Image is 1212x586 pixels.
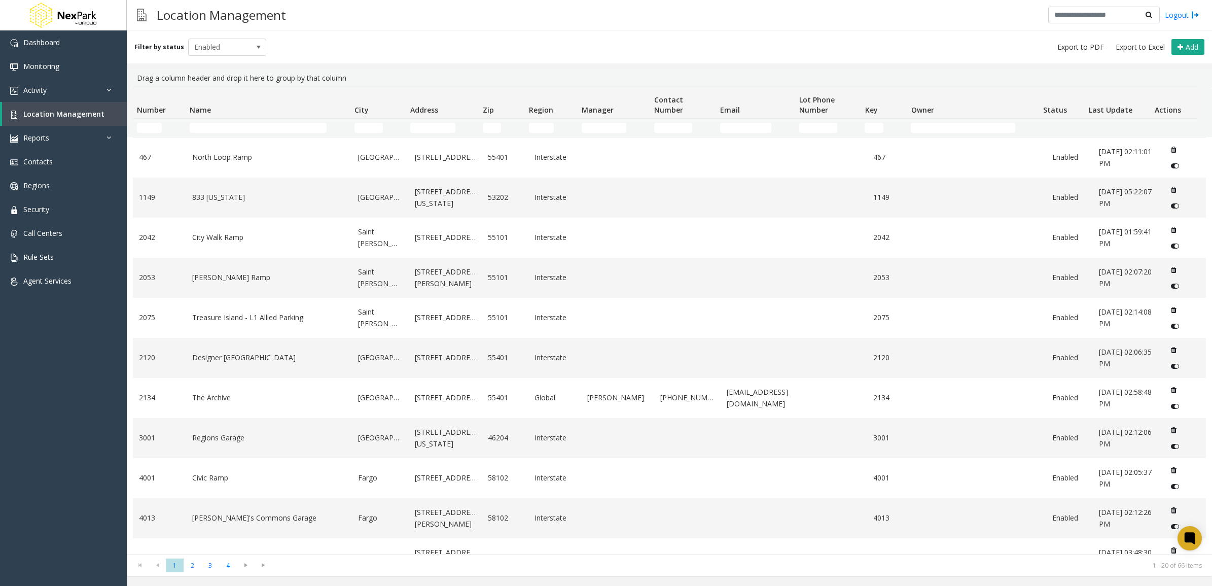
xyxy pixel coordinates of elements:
[1165,302,1182,318] button: Delete
[1099,186,1153,209] a: [DATE] 05:22:07 PM
[1151,88,1197,119] th: Actions
[139,352,180,363] a: 2120
[1165,278,1184,294] button: Disable
[1085,119,1151,137] td: Last Update Filter
[529,105,553,115] span: Region
[907,119,1039,137] td: Owner Filter
[582,123,626,133] input: Manager Filter
[1052,232,1087,243] a: Enabled
[865,123,883,133] input: Key Filter
[1165,462,1182,478] button: Delete
[873,312,908,323] a: 2075
[1039,119,1085,137] td: Status Filter
[488,432,522,443] a: 46204
[1165,542,1182,559] button: Delete
[10,63,18,71] img: 'icon'
[534,352,576,363] a: Interstate
[192,232,346,243] a: City Walk Ramp
[139,392,180,403] a: 2134
[166,559,184,572] span: Page 1
[1165,318,1184,334] button: Disable
[488,152,522,163] a: 55401
[406,119,479,137] td: Address Filter
[415,427,476,450] a: [STREET_ADDRESS][US_STATE]
[2,102,127,126] a: Location Management
[1191,10,1199,20] img: logout
[1165,198,1184,214] button: Disable
[192,432,346,443] a: Regions Garage
[727,387,794,409] a: [EMAIL_ADDRESS][DOMAIN_NAME]
[139,512,180,524] a: 4013
[1052,192,1087,203] a: Enabled
[1165,422,1182,438] button: Delete
[488,192,522,203] a: 53202
[1052,312,1087,323] a: Enabled
[534,232,576,243] a: Interstate
[23,228,62,238] span: Call Centers
[415,472,476,484] a: [STREET_ADDRESS]
[354,123,383,133] input: City Filter
[1052,392,1087,403] a: Enabled
[1099,507,1153,530] a: [DATE] 02:12:26 PM
[479,119,525,137] td: Zip Filter
[1099,146,1153,169] a: [DATE] 02:11:01 PM
[23,85,47,95] span: Activity
[23,38,60,47] span: Dashboard
[1099,387,1153,409] a: [DATE] 02:58:48 PM
[23,109,104,119] span: Location Management
[10,230,18,238] img: 'icon'
[1165,182,1182,198] button: Delete
[488,272,522,283] a: 55101
[534,392,576,403] a: Global
[1099,227,1152,248] span: [DATE] 01:59:41 PM
[873,432,908,443] a: 3001
[799,95,835,115] span: Lot Phone Number
[237,559,255,573] span: Go to the next page
[1089,105,1132,115] span: Last Update
[1099,547,1152,568] span: [DATE] 03:48:30 PM
[415,232,476,243] a: [STREET_ADDRESS]
[10,278,18,286] img: 'icon'
[139,232,180,243] a: 2042
[133,68,1206,88] div: Drag a column header and drop it here to group by that column
[534,152,576,163] a: Interstate
[534,472,576,484] a: Interstate
[1057,42,1104,52] span: Export to PDF
[410,123,455,133] input: Address Filter
[10,254,18,262] img: 'icon'
[873,512,908,524] a: 4013
[1165,158,1184,174] button: Disable
[534,432,576,443] a: Interstate
[186,119,350,137] td: Name Filter
[1099,427,1152,448] span: [DATE] 02:12:06 PM
[190,105,211,115] span: Name
[873,392,908,403] a: 2134
[358,512,402,524] a: Fargo
[1039,88,1085,119] th: Status
[23,276,72,286] span: Agent Services
[358,392,402,403] a: [GEOGRAPHIC_DATA]
[23,181,50,190] span: Regions
[192,312,346,323] a: Treasure Island - L1 Allied Parking
[1165,342,1182,358] button: Delete
[654,123,692,133] input: Contact Number Filter
[1165,262,1182,278] button: Delete
[10,158,18,166] img: 'icon'
[534,512,576,524] a: Interstate
[139,272,180,283] a: 2053
[415,352,476,363] a: [STREET_ADDRESS]
[795,119,861,137] td: Lot Phone Number Filter
[192,472,346,484] a: Civic Ramp
[587,392,648,403] a: [PERSON_NAME]
[720,105,740,115] span: Email
[134,43,184,52] label: Filter by status
[192,192,346,203] a: 833 [US_STATE]
[1099,507,1152,528] span: [DATE] 02:12:26 PM
[1099,547,1153,570] a: [DATE] 03:48:30 PM
[190,123,327,133] input: Name Filter
[415,186,476,209] a: [STREET_ADDRESS][US_STATE]
[257,561,270,569] span: Go to the last page
[192,553,346,564] a: [GEOGRAPHIC_DATA]
[139,432,180,443] a: 3001
[354,105,369,115] span: City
